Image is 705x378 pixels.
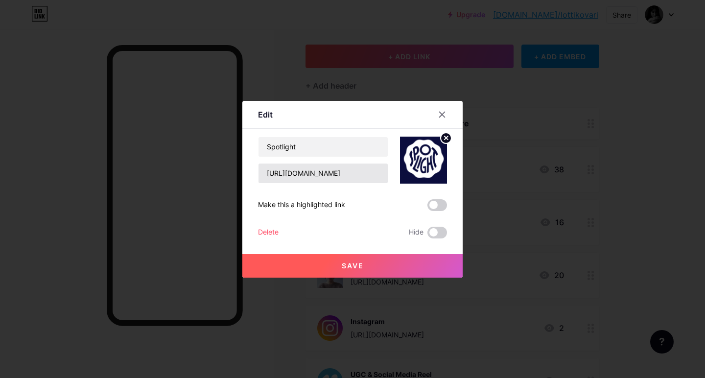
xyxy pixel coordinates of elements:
[400,137,447,184] img: link_thumbnail
[258,164,388,183] input: URL
[258,137,388,157] input: Title
[409,227,423,238] span: Hide
[342,261,364,270] span: Save
[258,109,273,120] div: Edit
[242,254,463,278] button: Save
[258,227,279,238] div: Delete
[258,199,345,211] div: Make this a highlighted link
